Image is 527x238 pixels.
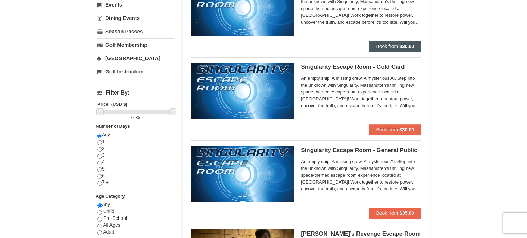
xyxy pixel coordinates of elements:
span: Book from [376,210,398,216]
strong: $30.00 [399,43,414,49]
a: Golf Membership [97,38,174,51]
a: Dining Events [97,12,174,24]
span: All Ages [103,222,120,228]
span: Book from [376,43,398,49]
span: 35 [135,115,140,120]
img: 6619913-527-a9527fc8.jpg [191,146,294,202]
a: Golf Instruction [97,65,174,78]
a: Season Passes [97,25,174,38]
span: Child [103,209,114,214]
span: 0 [131,115,134,120]
span: Adult [103,229,114,235]
img: 6619913-513-94f1c799.jpg [191,63,294,119]
span: Book from [376,127,398,133]
h4: Filter By: [97,90,174,96]
span: Pre-School [103,215,127,221]
label: - [97,114,174,121]
strong: Price: (USD $) [97,102,127,107]
h5: Singularity Escape Room - General Public [301,147,421,154]
a: [GEOGRAPHIC_DATA] [97,52,174,64]
span: An empty ship. A missing crew. A mysterious AI. Step into the unknown with Singularity, Massanutt... [301,158,421,192]
strong: $35.00 [399,210,414,216]
h5: [PERSON_NAME]’s Revenge Escape Room [301,230,421,237]
strong: Number of Days [96,124,130,129]
div: Any 1 2 3 4 5 6 7 + [97,131,174,193]
button: Book from $35.00 [369,208,421,218]
button: Book from $30.00 [369,41,421,52]
span: An empty ship. A missing crew. A mysterious AI. Step into the unknown with Singularity, Massanutt... [301,75,421,109]
button: Book from $30.00 [369,124,421,135]
strong: Age Category [96,193,125,199]
strong: $30.00 [399,127,414,133]
h5: Singularity Escape Room - Gold Card [301,64,421,71]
